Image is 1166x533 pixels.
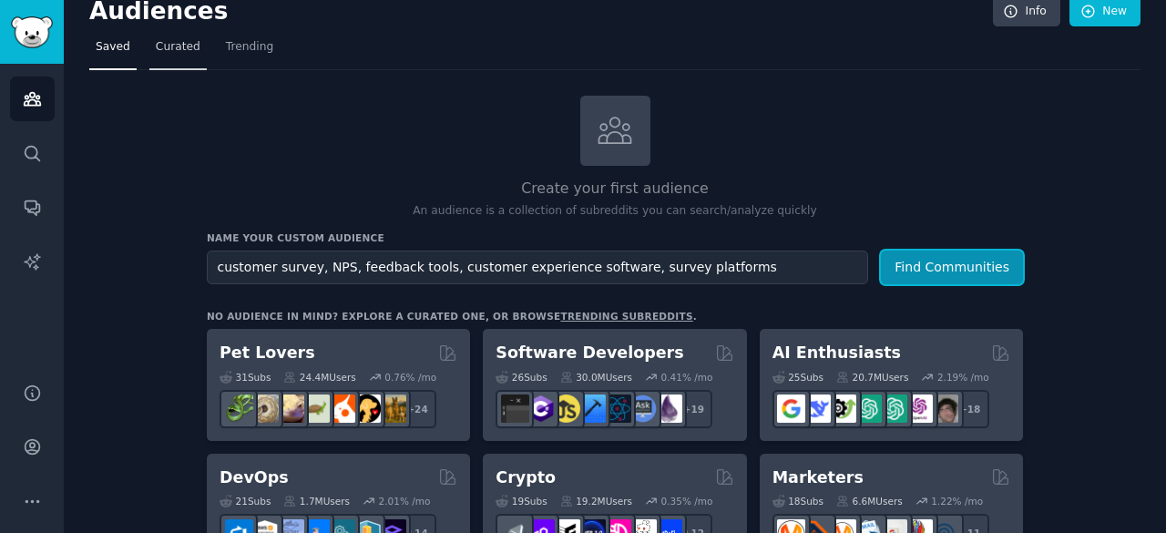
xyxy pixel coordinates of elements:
img: elixir [654,395,682,423]
img: OpenAIDev [905,395,933,423]
div: + 24 [398,390,436,428]
img: reactnative [603,395,631,423]
h2: Crypto [496,466,556,489]
p: An audience is a collection of subreddits you can search/analyze quickly [207,203,1023,220]
div: 19 Sub s [496,495,547,507]
a: Curated [149,33,207,70]
button: Find Communities [881,251,1023,284]
div: 18 Sub s [772,495,823,507]
img: DeepSeek [803,395,831,423]
h2: Software Developers [496,342,683,364]
div: + 18 [951,390,989,428]
div: 2.01 % /mo [379,495,431,507]
div: 0.76 % /mo [384,371,436,384]
img: AskComputerScience [629,395,657,423]
img: learnjavascript [552,395,580,423]
div: No audience in mind? Explore a curated one, or browse . [207,310,697,323]
h2: DevOps [220,466,289,489]
img: dogbreed [378,395,406,423]
div: 21 Sub s [220,495,271,507]
img: ArtificalIntelligence [930,395,958,423]
img: herpetology [225,395,253,423]
div: 6.6M Users [836,495,903,507]
a: trending subreddits [560,311,692,322]
div: 25 Sub s [772,371,823,384]
h2: Marketers [772,466,864,489]
img: AItoolsCatalog [828,395,856,423]
h2: AI Enthusiasts [772,342,901,364]
div: 0.41 % /mo [661,371,713,384]
div: 30.0M Users [560,371,632,384]
span: Trending [226,39,273,56]
h2: Pet Lovers [220,342,315,364]
div: 1.22 % /mo [931,495,983,507]
div: 0.35 % /mo [661,495,713,507]
img: GummySearch logo [11,16,53,48]
div: 20.7M Users [836,371,908,384]
img: cockatiel [327,395,355,423]
div: + 19 [674,390,712,428]
img: leopardgeckos [276,395,304,423]
h2: Create your first audience [207,178,1023,200]
span: Curated [156,39,200,56]
div: 2.19 % /mo [937,371,989,384]
img: chatgpt_prompts_ [879,395,907,423]
img: ballpython [251,395,279,423]
input: Pick a short name, like "Digital Marketers" or "Movie-Goers" [207,251,868,284]
div: 31 Sub s [220,371,271,384]
img: csharp [527,395,555,423]
div: 24.4M Users [283,371,355,384]
img: PetAdvice [353,395,381,423]
span: Saved [96,39,130,56]
div: 1.7M Users [283,495,350,507]
div: 26 Sub s [496,371,547,384]
div: 19.2M Users [560,495,632,507]
a: Trending [220,33,280,70]
a: Saved [89,33,137,70]
img: turtle [302,395,330,423]
h3: Name your custom audience [207,231,1023,244]
img: chatgpt_promptDesign [854,395,882,423]
img: GoogleGeminiAI [777,395,805,423]
img: iOSProgramming [578,395,606,423]
img: software [501,395,529,423]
